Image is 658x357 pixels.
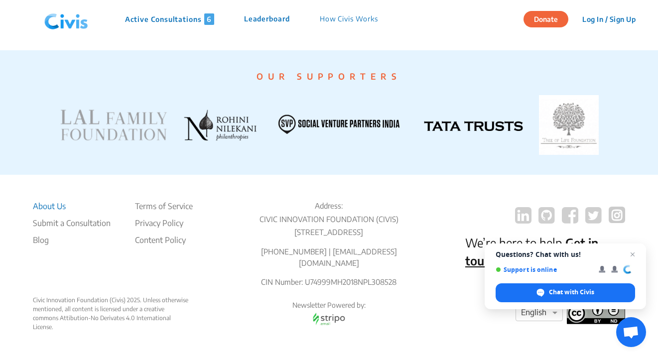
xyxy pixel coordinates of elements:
[616,317,646,347] div: Open chat
[249,214,409,225] p: CIVIC INNOVATION FOUNDATION (CIVIS)
[125,13,214,25] p: Active Consultations
[135,200,193,212] li: Terms of Service
[249,227,409,238] p: [STREET_ADDRESS]
[249,200,409,212] p: Address:
[183,109,257,141] img: ROHINI NILEKANI PHILANTHROPIES
[249,300,409,310] p: Newsletter Powered by:
[33,200,111,212] li: About Us
[539,95,599,155] img: TATA TRUSTS
[308,310,350,328] img: stripo email logo
[496,283,635,302] div: Chat with Civis
[204,13,214,25] span: 6
[244,13,290,25] p: Leaderboard
[524,13,576,23] a: Donate
[627,248,639,260] span: Close chat
[496,250,635,258] span: Questions? Chat with us!
[496,266,592,273] span: Support is online
[135,234,193,246] li: Content Policy
[465,234,625,269] p: We’re here to help.
[33,296,190,332] div: Civic Innovation Foundation (Civis) 2025. Unless otherwise mentioned, all content is licensed und...
[135,217,193,229] li: Privacy Policy
[40,4,92,34] img: navlogo.png
[424,121,523,131] img: TATA TRUSTS
[272,109,408,141] img: SVP INDIA
[465,235,598,268] a: Get in touch
[33,234,111,246] a: Blog
[60,109,168,141] img: LAL FAMILY FOUNDATION
[249,246,409,268] p: [PHONE_NUMBER] | [EMAIL_ADDRESS][DOMAIN_NAME]
[567,303,625,324] img: footer logo
[33,217,111,229] li: Submit a Consultation
[524,11,568,27] button: Donate
[320,13,378,25] p: How Civis Works
[576,11,642,27] button: Log In / Sign Up
[249,276,409,288] p: CIN Number: U74999MH2018NPL308528
[549,288,594,297] span: Chat with Civis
